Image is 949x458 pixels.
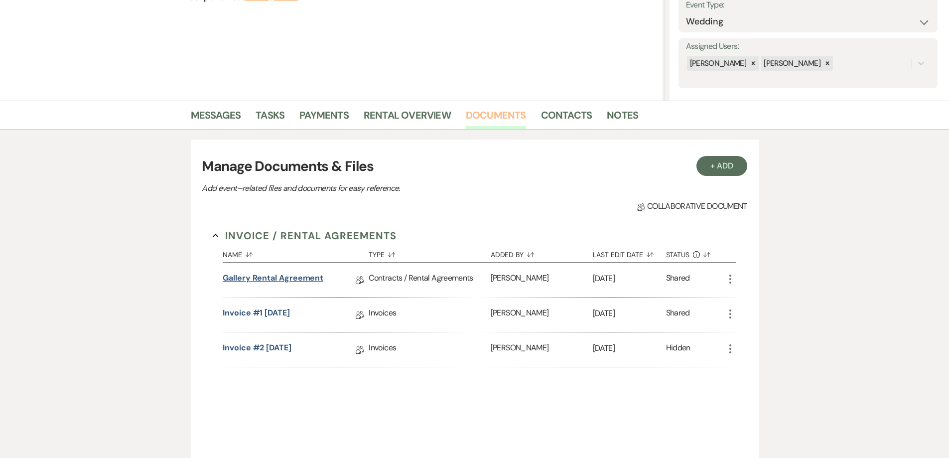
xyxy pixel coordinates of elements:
div: [PERSON_NAME] [491,263,593,297]
div: Invoices [369,332,490,367]
div: Hidden [666,342,690,357]
a: Documents [466,107,526,129]
p: [DATE] [593,307,666,320]
div: Contracts / Rental Agreements [369,263,490,297]
a: Messages [191,107,241,129]
button: Invoice / Rental Agreements [213,228,397,243]
button: Status [666,243,724,262]
a: Rental Overview [364,107,451,129]
h3: Manage Documents & Files [202,156,747,177]
label: Assigned Users: [686,39,930,54]
p: Add event–related files and documents for easy reference. [202,182,550,195]
p: [DATE] [593,342,666,355]
div: Invoices [369,298,490,332]
a: Payments [299,107,349,129]
span: Status [666,251,690,258]
a: Notes [607,107,638,129]
div: [PERSON_NAME] [687,56,748,71]
button: + Add [696,156,747,176]
a: Invoice #2 [DATE] [223,342,291,357]
a: Tasks [256,107,284,129]
button: Name [223,243,369,262]
div: Shared [666,307,690,322]
button: Type [369,243,490,262]
div: Shared [666,272,690,288]
p: [DATE] [593,272,666,285]
a: Gallery Rental Agreement [223,272,323,288]
button: Added By [491,243,593,262]
div: [PERSON_NAME] [491,332,593,367]
div: [PERSON_NAME] [761,56,822,71]
button: Last Edit Date [593,243,666,262]
a: Invoice #1 [DATE] [223,307,290,322]
div: [PERSON_NAME] [491,298,593,332]
span: Collaborative document [637,200,747,212]
a: Contacts [541,107,592,129]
